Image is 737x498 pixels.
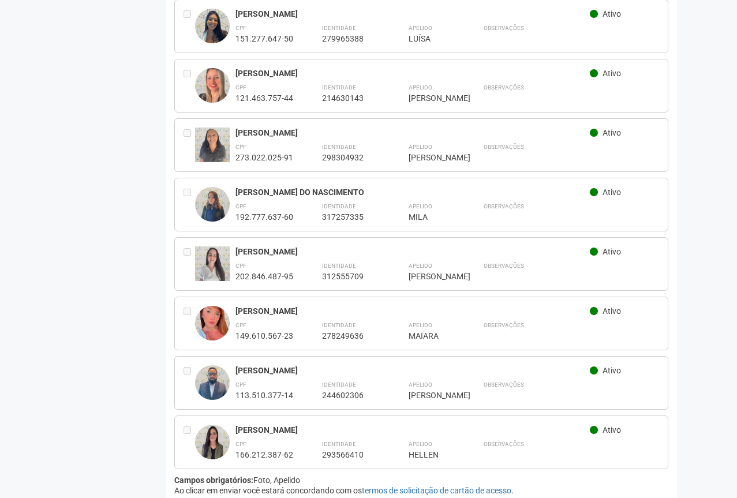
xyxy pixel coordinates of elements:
[484,381,524,388] strong: Observações
[322,212,380,222] div: 317257335
[322,450,380,460] div: 293566410
[235,33,293,44] div: 151.277.647-50
[174,475,669,485] div: Foto, Apelido
[603,425,621,435] span: Ativo
[603,247,621,256] span: Ativo
[235,25,246,31] strong: CPF
[174,475,253,485] strong: Campos obrigatórios:
[409,331,455,341] div: MAIARA
[322,322,356,328] strong: Identidade
[235,187,590,197] div: [PERSON_NAME] DO NASCIMENTO
[184,365,195,400] div: Entre em contato com a Aministração para solicitar o cancelamento ou 2a via
[322,390,380,400] div: 244602306
[235,365,590,376] div: [PERSON_NAME]
[184,246,195,282] div: Entre em contato com a Aministração para solicitar o cancelamento ou 2a via
[322,271,380,282] div: 312555709
[603,128,621,137] span: Ativo
[195,425,230,459] img: user.jpg
[235,203,246,209] strong: CPF
[484,441,524,447] strong: Observações
[603,188,621,197] span: Ativo
[235,450,293,460] div: 166.212.387-62
[184,9,195,44] div: Entre em contato com a Aministração para solicitar o cancelamento ou 2a via
[322,203,356,209] strong: Identidade
[409,33,455,44] div: LUÍSA
[322,441,356,447] strong: Identidade
[235,246,590,257] div: [PERSON_NAME]
[409,93,455,103] div: [PERSON_NAME]
[195,128,230,162] img: user.jpg
[235,322,246,328] strong: CPF
[235,9,590,19] div: [PERSON_NAME]
[409,450,455,460] div: HELLEN
[603,306,621,316] span: Ativo
[195,246,230,281] img: user.jpg
[484,84,524,91] strong: Observações
[409,212,455,222] div: MILA
[235,93,293,103] div: 121.463.757-44
[484,263,524,269] strong: Observações
[235,128,590,138] div: [PERSON_NAME]
[195,365,230,400] img: user.jpg
[235,441,246,447] strong: CPF
[322,331,380,341] div: 278249636
[322,93,380,103] div: 214630143
[195,306,230,340] img: user.jpg
[484,144,524,150] strong: Observações
[322,263,356,269] strong: Identidade
[235,68,590,78] div: [PERSON_NAME]
[235,390,293,400] div: 113.510.377-14
[322,152,380,163] div: 298304932
[409,390,455,400] div: [PERSON_NAME]
[184,425,195,460] div: Entre em contato com a Aministração para solicitar o cancelamento ou 2a via
[235,84,246,91] strong: CPF
[235,144,246,150] strong: CPF
[195,9,230,43] img: user.jpg
[409,381,432,388] strong: Apelido
[409,263,432,269] strong: Apelido
[235,263,246,269] strong: CPF
[409,84,432,91] strong: Apelido
[235,152,293,163] div: 273.022.025-91
[195,68,230,103] img: user.jpg
[322,381,356,388] strong: Identidade
[235,381,246,388] strong: CPF
[484,203,524,209] strong: Observações
[184,68,195,103] div: Entre em contato com a Aministração para solicitar o cancelamento ou 2a via
[409,441,432,447] strong: Apelido
[409,203,432,209] strong: Apelido
[322,33,380,44] div: 279965388
[409,144,432,150] strong: Apelido
[235,271,293,282] div: 202.846.487-95
[603,69,621,78] span: Ativo
[195,187,230,222] img: user.jpg
[322,84,356,91] strong: Identidade
[409,152,455,163] div: [PERSON_NAME]
[409,322,432,328] strong: Apelido
[484,25,524,31] strong: Observações
[235,425,590,435] div: [PERSON_NAME]
[174,485,669,496] div: Ao clicar em enviar você estará concordando com os .
[484,322,524,328] strong: Observações
[322,25,356,31] strong: Identidade
[409,25,432,31] strong: Apelido
[235,212,293,222] div: 192.777.637-60
[184,306,195,341] div: Entre em contato com a Aministração para solicitar o cancelamento ou 2a via
[235,331,293,341] div: 149.610.567-23
[184,128,195,163] div: Entre em contato com a Aministração para solicitar o cancelamento ou 2a via
[603,366,621,375] span: Ativo
[362,486,511,495] a: termos de solicitação de cartão de acesso
[184,187,195,222] div: Entre em contato com a Aministração para solicitar o cancelamento ou 2a via
[322,144,356,150] strong: Identidade
[409,271,455,282] div: [PERSON_NAME]
[603,9,621,18] span: Ativo
[235,306,590,316] div: [PERSON_NAME]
